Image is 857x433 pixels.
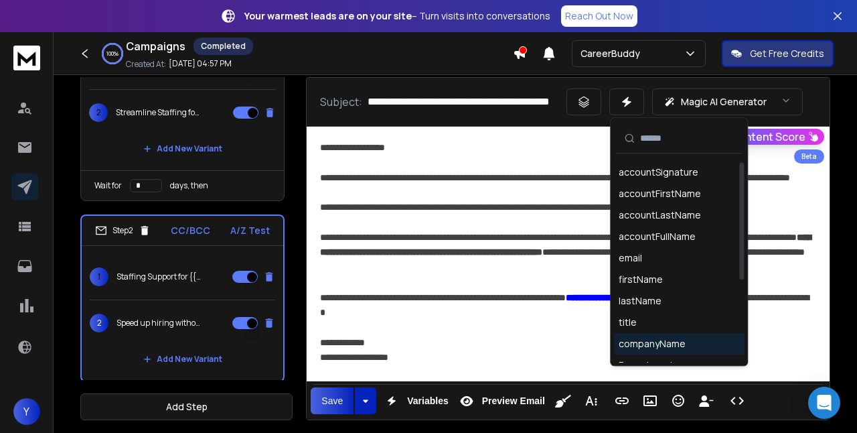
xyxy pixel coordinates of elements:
[619,273,663,286] div: firstName
[619,337,686,351] div: companyName
[619,187,701,200] div: accountFirstName
[609,387,635,414] button: Insert Link (Ctrl+K)
[80,214,285,382] li: Step2CC/BCCA/Z Test1Staffing Support for {{companyName}}2Speed up hiring without compromising qua...
[169,58,232,69] p: [DATE] 04:57 PM
[116,107,202,118] p: Streamline Staffing for Loan Officers & Relationship Managers
[379,387,451,414] button: Variables
[652,88,803,115] button: Magic AI Generator
[561,5,637,27] a: Reach Out Now
[704,129,824,145] button: Get Content Score
[171,224,210,237] p: CC/BCC
[106,50,119,58] p: 100 %
[230,224,270,237] p: A/Z Test
[116,271,202,282] p: Staffing Support for {{companyName}}
[13,398,40,425] button: Y
[808,387,840,419] div: Open Intercom Messenger
[404,395,451,407] span: Variables
[580,47,645,60] p: CareerBuddy
[794,149,824,164] div: Beta
[724,387,750,414] button: Code View
[90,314,108,332] span: 2
[311,387,354,414] button: Save
[694,387,719,414] button: Insert Unsubscribe Link
[126,38,185,54] h1: Campaigns
[681,95,767,109] p: Magic AI Generator
[565,9,633,23] p: Reach Out Now
[13,46,40,70] img: logo
[619,359,679,372] div: Departments
[454,387,548,414] button: Preview Email
[619,251,642,265] div: email
[170,180,208,191] p: days, then
[619,208,701,222] div: accountLastName
[619,316,637,329] div: title
[90,267,108,286] span: 1
[80,5,285,201] li: Step1CC/BCCA/Z Test1Strengthen Loan Recovery Without Stretching Your Team2Streamline Staffing for...
[94,180,122,191] p: Wait for
[578,387,604,414] button: More Text
[126,59,166,70] p: Created At:
[666,387,691,414] button: Emoticons
[95,225,151,237] div: Step 2
[89,103,108,122] span: 2
[619,166,698,179] div: accountSignature
[320,94,362,110] p: Subject:
[637,387,663,414] button: Insert Image (Ctrl+P)
[619,294,661,308] div: lastName
[133,135,233,162] button: Add New Variant
[619,230,696,243] div: accountFullName
[550,387,576,414] button: Clean HTML
[722,40,834,67] button: Get Free Credits
[479,395,548,407] span: Preview Email
[244,9,550,23] p: – Turn visits into conversations
[133,346,233,373] button: Add New Variant
[193,38,253,55] div: Completed
[750,47,824,60] p: Get Free Credits
[116,318,202,328] p: Speed up hiring without compromising quality
[244,9,412,22] strong: Your warmest leads are on your site
[80,393,293,420] button: Add Step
